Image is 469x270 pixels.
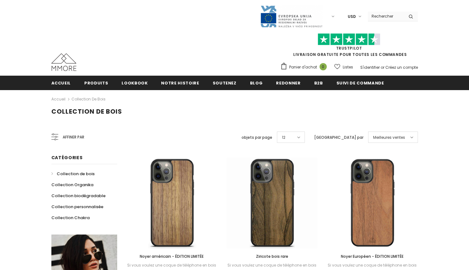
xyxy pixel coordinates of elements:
[127,253,217,260] a: Noyer américain - ÉDITION LIMITÉE
[213,80,237,86] span: soutenez
[276,76,300,90] a: Redonner
[51,215,90,221] span: Collection Chakra
[51,201,103,212] a: Collection personnalisée
[51,193,106,199] span: Collection biodégradable
[161,76,199,90] a: Notre histoire
[57,171,95,177] span: Collection de bois
[280,62,330,72] a: Panier d'achat 0
[122,80,148,86] span: Lookbook
[122,76,148,90] a: Lookbook
[360,65,380,70] a: S'identifier
[84,76,108,90] a: Produits
[213,76,237,90] a: soutenez
[336,46,362,51] a: TrustPilot
[260,5,323,28] img: Javni Razpis
[51,107,122,116] span: Collection de bois
[381,65,384,70] span: or
[250,76,263,90] a: Blog
[260,13,323,19] a: Javni Razpis
[314,134,363,141] label: [GEOGRAPHIC_DATA] par
[336,80,384,86] span: Suivi de commande
[63,134,84,141] span: Affiner par
[341,254,404,259] span: Noyer Européen - ÉDITION LIMITÉE
[51,80,71,86] span: Accueil
[51,168,95,179] a: Collection de bois
[343,64,353,70] span: Listes
[256,254,288,259] span: Ziricote bois rare
[373,134,405,141] span: Meilleures ventes
[385,65,418,70] a: Créez un compte
[348,13,356,20] span: USD
[161,80,199,86] span: Notre histoire
[51,179,93,190] a: Collection Organika
[334,62,353,73] a: Listes
[140,254,204,259] span: Noyer américain - ÉDITION LIMITÉE
[51,204,103,210] span: Collection personnalisée
[289,64,317,70] span: Panier d'achat
[276,80,300,86] span: Redonner
[51,76,71,90] a: Accueil
[318,33,380,46] img: Faites confiance aux étoiles pilotes
[250,80,263,86] span: Blog
[51,182,93,188] span: Collection Organika
[280,36,418,57] span: LIVRAISON GRATUITE POUR TOUTES LES COMMANDES
[368,12,404,21] input: Search Site
[51,154,83,161] span: Catégories
[51,53,76,71] img: Cas MMORE
[227,253,317,260] a: Ziricote bois rare
[71,96,106,102] a: Collection de bois
[51,95,65,103] a: Accueil
[314,76,323,90] a: B2B
[282,134,285,141] span: 12
[336,76,384,90] a: Suivi de commande
[242,134,272,141] label: objets par page
[51,212,90,223] a: Collection Chakra
[51,190,106,201] a: Collection biodégradable
[327,253,418,260] a: Noyer Européen - ÉDITION LIMITÉE
[320,63,327,70] span: 0
[314,80,323,86] span: B2B
[84,80,108,86] span: Produits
